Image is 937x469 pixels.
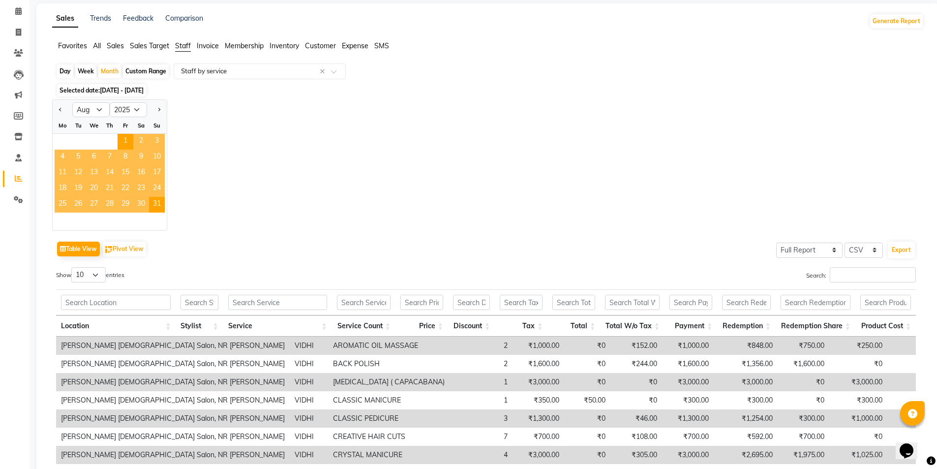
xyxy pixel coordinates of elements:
div: Thursday, August 7, 2025 [102,150,118,165]
th: Location: activate to sort column ascending [56,315,176,337]
td: [PERSON_NAME] [DEMOGRAPHIC_DATA] Salon, NR [PERSON_NAME] [56,391,290,409]
td: ₹1,975.00 [778,446,829,464]
span: Sales Target [130,41,169,50]
span: 8 [118,150,133,165]
td: ₹750.00 [778,337,829,355]
td: ₹700.00 [513,428,564,446]
input: Search Tax [500,295,543,310]
td: ₹305.00 [610,446,662,464]
div: Sunday, August 3, 2025 [149,134,165,150]
td: BACK POLISH [328,355,450,373]
img: pivot.png [105,246,113,253]
select: Select year [110,102,147,117]
input: Search Service Count [337,295,391,310]
span: Staff [175,41,191,50]
th: Tax: activate to sort column ascending [495,315,547,337]
td: ₹1,025.00 [829,446,887,464]
input: Search Payment [669,295,712,310]
td: ₹300.00 [778,409,829,428]
span: 29 [118,197,133,213]
button: Generate Report [870,14,923,28]
td: ₹1,000.00 [513,337,564,355]
span: 7 [102,150,118,165]
span: Membership [225,41,264,50]
button: Previous month [57,102,64,118]
span: 26 [70,197,86,213]
div: Tuesday, August 12, 2025 [70,165,86,181]
input: Search Total W/o Tax [605,295,660,310]
a: Feedback [123,14,153,23]
label: Search: [806,267,916,282]
td: ₹350.00 [513,391,564,409]
th: Service Count: activate to sort column ascending [332,315,395,337]
td: ₹1,300.00 [513,409,564,428]
div: Wednesday, August 13, 2025 [86,165,102,181]
td: ₹108.00 [610,428,662,446]
div: Fr [118,118,133,133]
td: ₹3,000.00 [714,373,778,391]
div: Friday, August 22, 2025 [118,181,133,197]
td: ₹244.00 [610,355,662,373]
td: ₹1,300.00 [662,409,714,428]
div: Thursday, August 21, 2025 [102,181,118,197]
span: 11 [55,165,70,181]
span: 17 [149,165,165,181]
td: ₹152.00 [610,337,662,355]
input: Search Product Cost [860,295,911,310]
button: Pivot View [103,242,146,256]
span: 14 [102,165,118,181]
td: VIDHI [290,355,328,373]
span: SMS [374,41,389,50]
input: Search Service [228,295,327,310]
input: Search Location [61,295,171,310]
div: Mo [55,118,70,133]
span: 12 [70,165,86,181]
span: 1 [118,134,133,150]
div: Tuesday, August 5, 2025 [70,150,86,165]
td: ₹0 [610,373,662,391]
span: All [93,41,101,50]
div: Saturday, August 2, 2025 [133,134,149,150]
td: ₹1,254.00 [714,409,778,428]
td: ₹0 [564,355,610,373]
td: 2 [450,355,513,373]
button: Export [888,242,915,258]
div: Tuesday, August 26, 2025 [70,197,86,213]
th: Total W/o Tax: activate to sort column ascending [600,315,665,337]
td: ₹2,695.00 [714,446,778,464]
td: 7 [450,428,513,446]
td: ₹592.00 [714,428,778,446]
div: Week [75,64,96,78]
div: Monday, August 4, 2025 [55,150,70,165]
div: Thursday, August 28, 2025 [102,197,118,213]
td: 3 [450,409,513,428]
span: Sales [107,41,124,50]
td: ₹300.00 [662,391,714,409]
td: VIDHI [290,446,328,464]
td: ₹0 [564,428,610,446]
td: [PERSON_NAME] [DEMOGRAPHIC_DATA] Salon, NR [PERSON_NAME] [56,428,290,446]
div: Thursday, August 14, 2025 [102,165,118,181]
div: Th [102,118,118,133]
span: Inventory [270,41,299,50]
div: Sunday, August 31, 2025 [149,197,165,213]
span: 23 [133,181,149,197]
span: 21 [102,181,118,197]
th: Total: activate to sort column ascending [547,315,600,337]
div: Sunday, August 10, 2025 [149,150,165,165]
td: CLASSIC PEDICURE [328,409,450,428]
div: Sunday, August 17, 2025 [149,165,165,181]
span: Selected date: [57,84,146,96]
span: Customer [305,41,336,50]
span: 2 [133,134,149,150]
td: 2 [450,337,513,355]
select: Select month [72,102,110,117]
span: 30 [133,197,149,213]
td: [PERSON_NAME] [DEMOGRAPHIC_DATA] Salon, NR [PERSON_NAME] [56,337,290,355]
td: ₹3,000.00 [513,373,564,391]
a: Comparison [165,14,203,23]
span: 5 [70,150,86,165]
td: CRYSTAL MANICURE [328,446,450,464]
div: Friday, August 8, 2025 [118,150,133,165]
div: Saturday, August 16, 2025 [133,165,149,181]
